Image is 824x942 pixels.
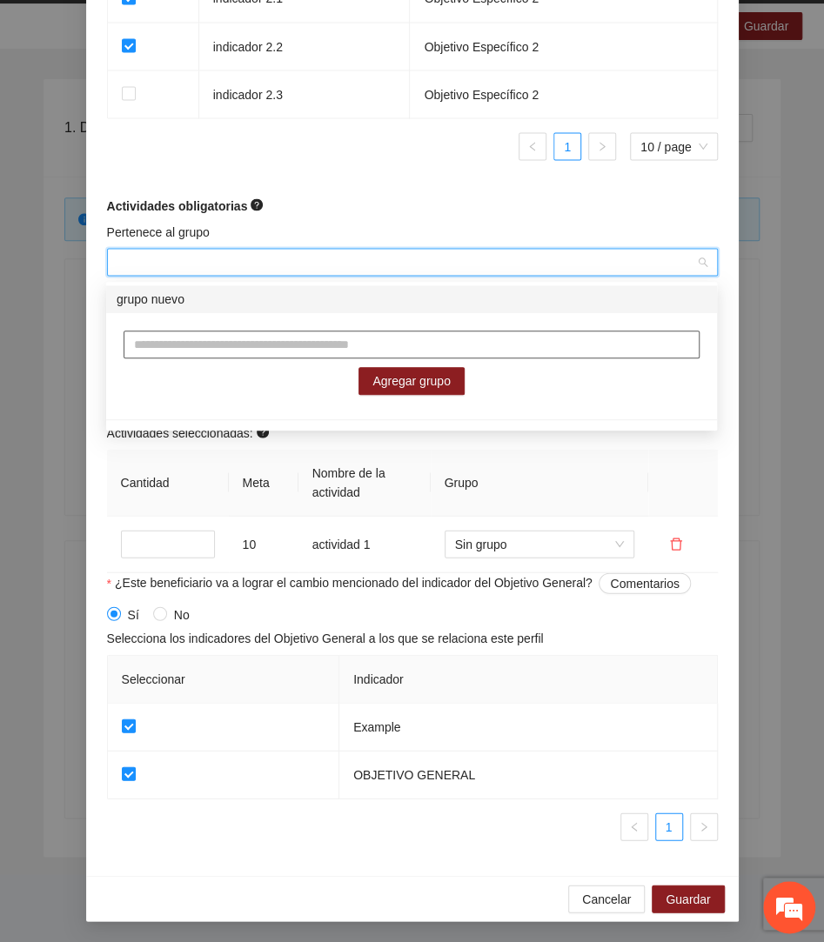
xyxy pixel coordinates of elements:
[519,132,546,160] li: Previous Page
[663,537,689,551] span: delete
[107,423,272,442] span: Actividades seleccionadas:
[229,449,298,516] th: Meta
[339,703,717,751] td: Example
[588,132,616,160] li: Next Page
[167,605,197,624] span: No
[298,516,431,572] td: actividad 1
[445,475,479,489] span: Grupo
[629,821,640,832] span: left
[107,628,544,647] span: Selecciona los indicadores del Objetivo General a los que se relaciona este perfil
[108,655,340,703] th: Seleccionar
[339,655,717,703] th: Indicador
[107,222,210,241] label: Pertenece al grupo
[527,141,538,151] span: left
[339,751,717,798] td: OBJETIVO GENERAL
[372,371,451,391] span: Agregar grupo
[666,889,710,908] span: Guardar
[115,572,691,593] span: ¿Este beneficiario va a lograr el cambio mencionado del indicador del Objetivo General?
[690,812,718,840] li: Next Page
[121,605,146,624] span: Sí
[410,23,717,70] td: Objetivo Específico 2
[298,449,431,516] th: Nombre de la actividad
[630,132,717,160] div: Page Size
[229,516,298,572] td: 10
[90,89,292,111] div: Chatee con nosotros ahora
[553,132,581,160] li: 1
[106,285,717,313] div: grupo nuevo
[652,885,724,912] button: Guardar
[620,812,648,840] button: left
[9,475,332,536] textarea: Escriba su mensaje y pulse “Intro”
[199,23,411,70] td: indicador 2.2
[582,889,631,908] span: Cancelar
[610,573,679,592] span: Comentarios
[410,70,717,118] td: Objetivo Específico 2
[690,812,718,840] button: right
[285,9,327,50] div: Minimizar ventana de chat en vivo
[640,133,707,159] span: 10 / page
[699,821,709,832] span: right
[656,813,682,839] a: 1
[358,367,465,395] button: Agregar grupo
[655,812,683,840] li: 1
[599,572,690,593] button: ¿Este beneficiario va a lograr el cambio mencionado del indicador del Objetivo General?
[455,531,624,557] span: Sin grupo
[251,198,263,210] span: question-circle
[662,530,690,558] button: delete
[597,141,607,151] span: right
[199,70,411,118] td: indicador 2.3
[519,132,546,160] button: left
[554,133,580,159] a: 1
[620,812,648,840] li: Previous Page
[568,885,645,912] button: Cancelar
[117,290,707,309] div: grupo nuevo
[121,475,170,489] span: Cantidad
[588,132,616,160] button: right
[257,425,269,438] span: question-circle
[101,232,240,408] span: Estamos en línea.
[117,249,695,275] input: Pertenece al grupo
[107,198,248,212] strong: Actividades obligatorias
